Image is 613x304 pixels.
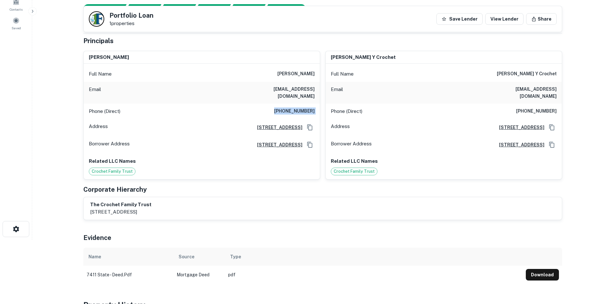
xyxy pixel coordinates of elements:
[225,266,523,284] td: pdf
[331,140,372,150] p: Borrower Address
[485,13,524,25] a: View Lender
[274,107,315,115] h6: [PHONE_NUMBER]
[173,266,225,284] td: Mortgage Deed
[83,248,562,284] div: scrollable content
[331,157,557,165] p: Related LLC Names
[494,141,544,148] a: [STREET_ADDRESS]
[89,54,129,61] h6: [PERSON_NAME]
[124,4,161,14] div: Your request is received and processing...
[89,140,130,150] p: Borrower Address
[193,4,231,14] div: Principals found, AI now looking for contact information...
[228,4,265,14] div: Principals found, still searching for contact information. This may take time...
[516,107,557,115] h6: [PHONE_NUMBER]
[158,4,196,14] div: Documents found, AI parsing details...
[173,248,225,266] th: Source
[263,4,314,14] div: AI fulfillment process complete.
[331,168,377,175] span: Crochet Family Trust
[237,86,315,100] h6: [EMAIL_ADDRESS][DOMAIN_NAME]
[494,124,544,131] a: [STREET_ADDRESS]
[90,208,152,216] p: [STREET_ADDRESS]
[10,7,23,12] span: Contacts
[109,12,153,19] h5: Portfolio Loan
[89,70,112,78] p: Full Name
[479,86,557,100] h6: [EMAIL_ADDRESS][DOMAIN_NAME]
[230,253,241,261] div: Type
[547,123,557,132] button: Copy Address
[305,123,315,132] button: Copy Address
[89,107,120,115] p: Phone (Direct)
[526,13,557,25] button: Share
[179,253,194,261] div: Source
[277,70,315,78] h6: [PERSON_NAME]
[331,86,343,100] p: Email
[76,4,124,14] div: Sending borrower request to AI...
[109,21,153,26] p: 1 properties
[581,253,613,283] iframe: Chat Widget
[12,25,21,31] span: Saved
[331,123,350,132] p: Address
[88,253,101,261] div: Name
[331,54,396,61] h6: [PERSON_NAME] y crochet
[436,13,483,25] button: Save Lender
[89,168,135,175] span: Crochet Family Trust
[305,140,315,150] button: Copy Address
[497,70,557,78] h6: [PERSON_NAME] y crochet
[547,140,557,150] button: Copy Address
[83,266,173,284] td: 7411 state - deed.pdf
[90,201,152,208] h6: the crochet family trust
[526,269,559,281] button: Download
[83,233,111,243] h5: Evidence
[331,107,362,115] p: Phone (Direct)
[89,86,101,100] p: Email
[89,157,315,165] p: Related LLC Names
[331,70,354,78] p: Full Name
[89,123,108,132] p: Address
[225,248,523,266] th: Type
[83,36,114,46] h5: Principals
[83,248,173,266] th: Name
[252,124,302,131] a: [STREET_ADDRESS]
[83,185,147,194] h5: Corporate Hierarchy
[252,141,302,148] a: [STREET_ADDRESS]
[2,14,30,32] a: Saved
